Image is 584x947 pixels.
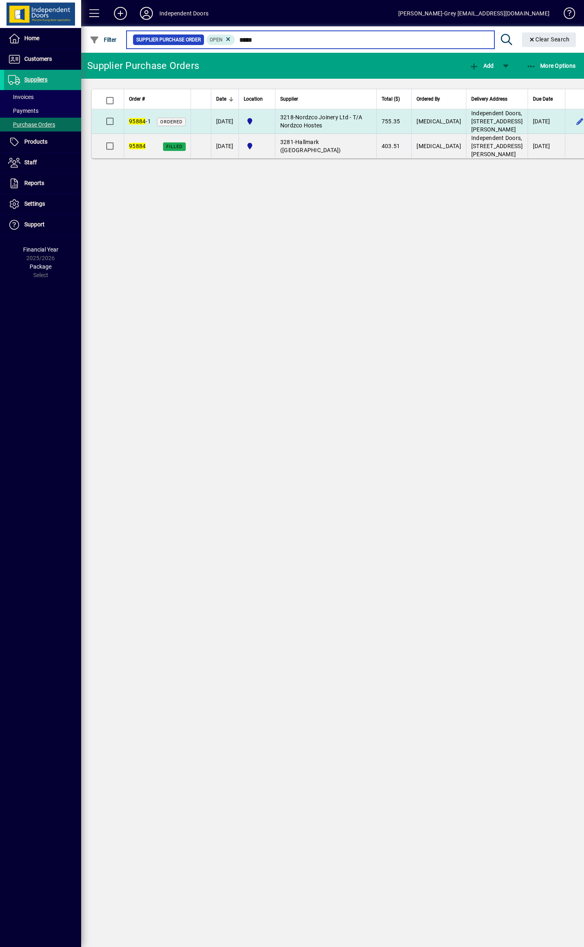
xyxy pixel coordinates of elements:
[275,134,376,158] td: -
[4,194,81,214] a: Settings
[280,95,371,103] div: Supplier
[30,263,52,270] span: Package
[24,138,47,145] span: Products
[522,32,576,47] button: Clear
[280,139,341,153] span: Hallmark ([GEOGRAPHIC_DATA])
[24,56,52,62] span: Customers
[8,121,55,128] span: Purchase Orders
[4,49,81,69] a: Customers
[4,104,81,118] a: Payments
[4,90,81,104] a: Invoices
[244,141,270,151] span: Cromwell Central Otago
[24,76,47,83] span: Suppliers
[533,95,560,103] div: Due Date
[211,109,238,134] td: [DATE]
[524,58,578,73] button: More Options
[160,119,182,125] span: Ordered
[136,36,201,44] span: Supplier Purchase Order
[4,153,81,173] a: Staff
[467,58,496,73] button: Add
[280,114,363,129] span: Nordzco Joinery Ltd - T/A Nordzco Hostes
[376,134,412,158] td: 403.51
[24,221,45,228] span: Support
[469,62,494,69] span: Add
[244,95,263,103] span: Location
[8,94,34,100] span: Invoices
[244,95,270,103] div: Location
[528,134,565,158] td: [DATE]
[24,200,45,207] span: Settings
[129,95,145,103] span: Order #
[526,62,576,69] span: More Options
[129,143,146,149] em: 95884
[90,37,117,43] span: Filter
[533,95,553,103] span: Due Date
[8,108,39,114] span: Payments
[216,95,234,103] div: Date
[4,118,81,131] a: Purchase Orders
[4,28,81,49] a: Home
[4,173,81,194] a: Reports
[206,34,235,45] mat-chip: Completion Status: Open
[87,59,199,72] div: Supplier Purchase Orders
[4,215,81,235] a: Support
[159,7,208,20] div: Independent Doors
[211,134,238,158] td: [DATE]
[398,7,550,20] div: [PERSON_NAME]-Grey [EMAIL_ADDRESS][DOMAIN_NAME]
[528,109,565,134] td: [DATE]
[417,95,440,103] span: Ordered By
[216,95,226,103] span: Date
[107,6,133,21] button: Add
[466,109,528,134] td: Independent Doors, [STREET_ADDRESS][PERSON_NAME]
[466,134,528,158] td: Independent Doors, [STREET_ADDRESS][PERSON_NAME]
[129,118,146,125] em: 95884
[4,132,81,152] a: Products
[528,36,570,43] span: Clear Search
[382,95,400,103] span: Total ($)
[244,116,270,126] span: Cromwell Central Otago
[129,118,151,125] span: -1
[166,144,182,149] span: Filled
[417,143,461,149] span: [MEDICAL_DATA]
[558,2,574,28] a: Knowledge Base
[129,95,186,103] div: Order #
[133,6,159,21] button: Profile
[275,109,376,134] td: -
[24,180,44,186] span: Reports
[417,95,461,103] div: Ordered By
[280,114,294,121] span: 3218
[382,95,408,103] div: Total ($)
[280,139,294,145] span: 3281
[24,35,39,41] span: Home
[471,95,507,103] span: Delivery Address
[210,37,223,43] span: Open
[24,159,37,166] span: Staff
[88,32,119,47] button: Filter
[417,118,461,125] span: [MEDICAL_DATA]
[280,95,298,103] span: Supplier
[376,109,412,134] td: 755.35
[23,246,58,253] span: Financial Year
